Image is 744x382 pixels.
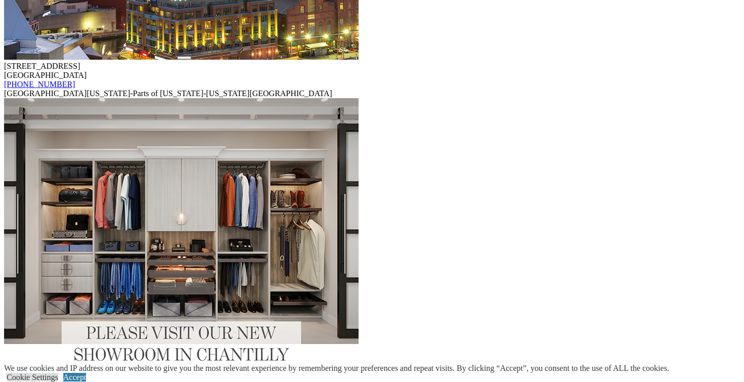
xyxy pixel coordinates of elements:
[4,89,740,98] div: [GEOGRAPHIC_DATA][US_STATE]-Parts of [US_STATE]-[US_STATE][GEOGRAPHIC_DATA]
[7,373,58,381] a: Cookie Settings
[63,373,86,381] a: Accept
[4,364,669,373] div: We use cookies and IP address on our website to give you the most relevant experience by remember...
[4,62,740,80] div: [STREET_ADDRESS] [GEOGRAPHIC_DATA]
[4,98,359,376] img: Northern Virginia-Parts of Maryland-Washington D.C. Location Image
[4,80,75,89] a: [PHONE_NUMBER]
